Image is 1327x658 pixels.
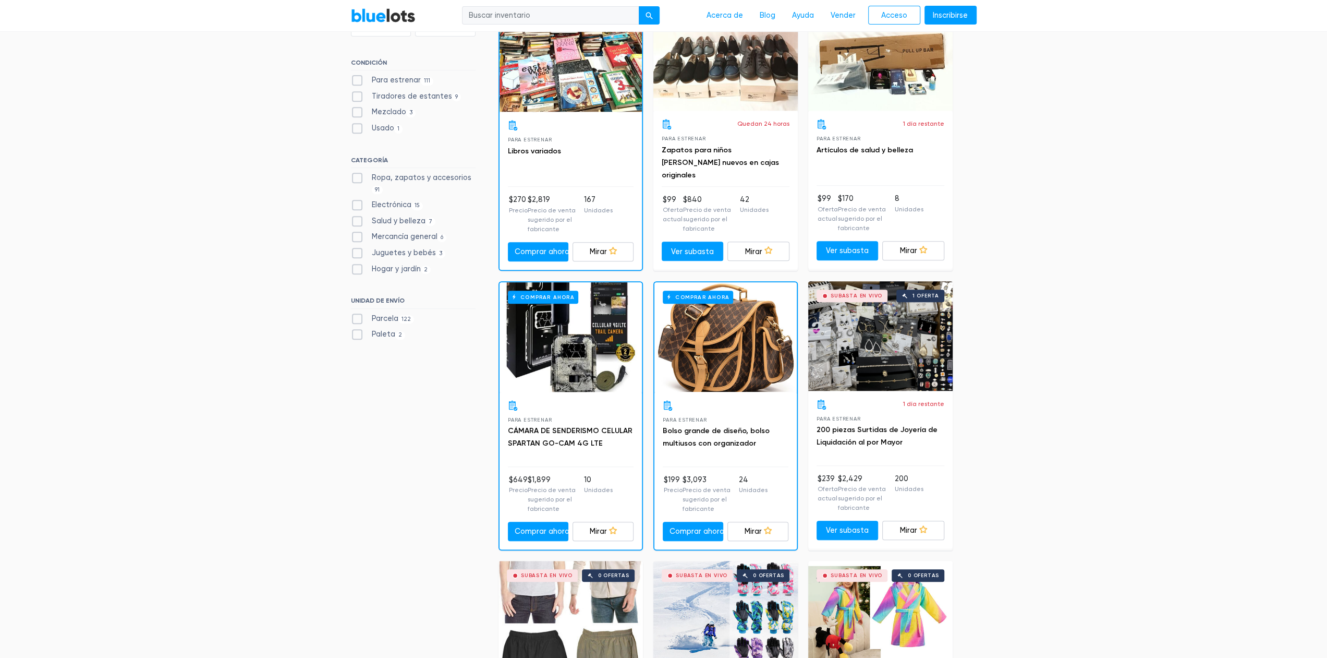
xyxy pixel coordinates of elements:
[882,521,944,540] a: Mirar
[740,206,769,213] font: Unidades
[654,282,797,392] a: Comprar ahora
[372,314,398,323] font: Parcela
[584,475,591,484] font: 10
[808,1,953,111] a: Subasta en vivo 1 oferta
[372,232,437,241] font: Mercancía general
[515,247,569,256] font: Comprar ahora
[509,207,528,214] font: Precio
[372,200,411,209] font: Electrónica
[590,247,607,256] font: Mirar
[653,1,798,111] a: Subasta en vivo 1 oferta
[351,59,387,66] font: CONDICIÓN
[520,294,575,301] font: Comprar ahora
[584,195,595,204] font: 167
[818,474,835,483] font: $239
[375,186,380,193] font: 91
[881,11,907,20] font: Acceso
[441,234,443,241] font: 6
[357,24,381,32] font: Mínimo
[908,572,939,579] font: 0 ofertas
[817,241,879,260] a: Ver subasta
[868,6,920,25] a: Acceso
[924,6,977,25] a: Inscribirse
[817,416,860,422] font: Para estrenar
[372,124,394,133] font: Usado
[822,6,864,26] a: Vender
[409,109,412,116] font: 3
[663,206,683,223] font: Oferta actual
[663,426,770,448] a: Bolso grande de diseño, bolso multiusos con organizador
[663,522,724,541] a: Comprar ahora
[675,294,729,301] font: Comprar ahora
[933,11,968,20] font: Inscribirse
[912,293,939,299] font: 1 oferta
[900,246,917,255] font: Mirar
[521,572,573,579] font: Subasta en vivo
[528,195,550,204] font: $2,819
[508,147,561,155] font: Libros variados
[500,282,642,392] a: Comprar ahora
[838,206,886,232] font: Precio de venta sugerido por el fabricante
[727,242,789,261] a: Mirar
[826,246,869,255] font: Ver subasta
[509,195,526,204] font: $270
[831,572,882,579] font: Subasta en vivo
[508,417,552,423] font: Para estrenar
[351,157,388,164] font: CATEGORÍA
[397,125,399,132] font: 1
[895,474,908,483] font: 200
[598,572,629,579] font: 0 ofertas
[838,485,886,511] font: Precio de venta sugerido por el fabricante
[676,572,727,579] font: Subasta en vivo
[664,486,683,494] font: Precio
[584,207,613,214] font: Unidades
[429,218,432,225] font: 7
[831,293,882,299] font: Subasta en vivo
[817,136,860,141] font: Para estrenar
[509,475,528,484] font: $649
[707,11,743,20] font: Acerca de
[760,11,775,20] font: Blog
[372,248,436,257] font: Juguetes y bebés
[590,527,607,536] font: Mirar
[671,247,714,256] font: Ver subasta
[398,331,402,338] font: 2
[528,486,576,512] font: Precio de venta sugerido por el fabricante
[508,137,552,142] font: Para estrenar
[664,475,680,484] font: $199
[372,173,471,182] font: Ropa, zapatos y accesorios
[831,11,856,20] font: Vender
[372,265,421,273] font: Hogar y jardín
[818,485,838,502] font: Oferta actual
[683,195,702,204] font: $840
[683,206,731,232] font: Precio de venta sugerido por el fabricante
[740,195,749,204] font: 42
[808,281,953,391] a: Subasta en vivo 1 oferta
[372,107,406,116] font: Mezclado
[683,475,707,484] font: $3,093
[817,425,938,447] a: 200 piezas Surtidas de Joyería de Liquidación al por Mayor
[500,2,642,112] a: Comprar ahora
[508,242,569,261] a: Comprar ahora
[663,417,707,423] font: Para estrenar
[792,11,814,20] font: Ayuda
[739,486,768,494] font: Unidades
[895,485,923,493] font: Unidades
[662,242,724,261] a: Ver subasta
[573,522,634,541] a: Mirar
[662,146,779,180] a: Zapatos para niños [PERSON_NAME] nuevos en cajas originales
[528,475,551,484] font: $1,899
[817,146,913,154] a: Artículos de salud y belleza
[751,6,784,26] a: Blog
[838,194,854,203] font: $170
[663,195,676,204] font: $99
[372,330,395,339] font: Paleta
[838,474,862,483] font: $2,429
[515,527,569,536] font: Comprar ahora
[882,241,944,260] a: Mirar
[903,120,944,127] font: 1 día restante
[508,426,632,448] font: CÁMARA DE SENDERISMO CELULAR SPARTAN GO-CAM 4G LTE
[372,76,421,85] font: Para estrenar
